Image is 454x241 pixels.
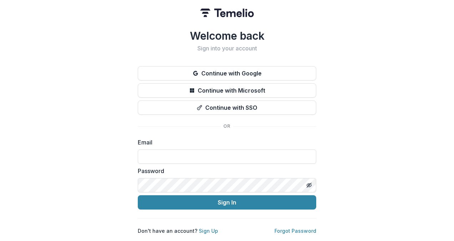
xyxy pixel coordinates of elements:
button: Continue with Google [138,66,316,80]
button: Continue with SSO [138,100,316,115]
a: Sign Up [199,228,218,234]
a: Forgot Password [274,228,316,234]
button: Sign In [138,195,316,210]
img: Temelio [200,9,254,17]
label: Email [138,138,312,147]
button: Continue with Microsoft [138,83,316,98]
button: Toggle password visibility [303,179,315,191]
h2: Sign into your account [138,45,316,52]
p: Don't have an account? [138,227,218,235]
label: Password [138,167,312,175]
h1: Welcome back [138,29,316,42]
